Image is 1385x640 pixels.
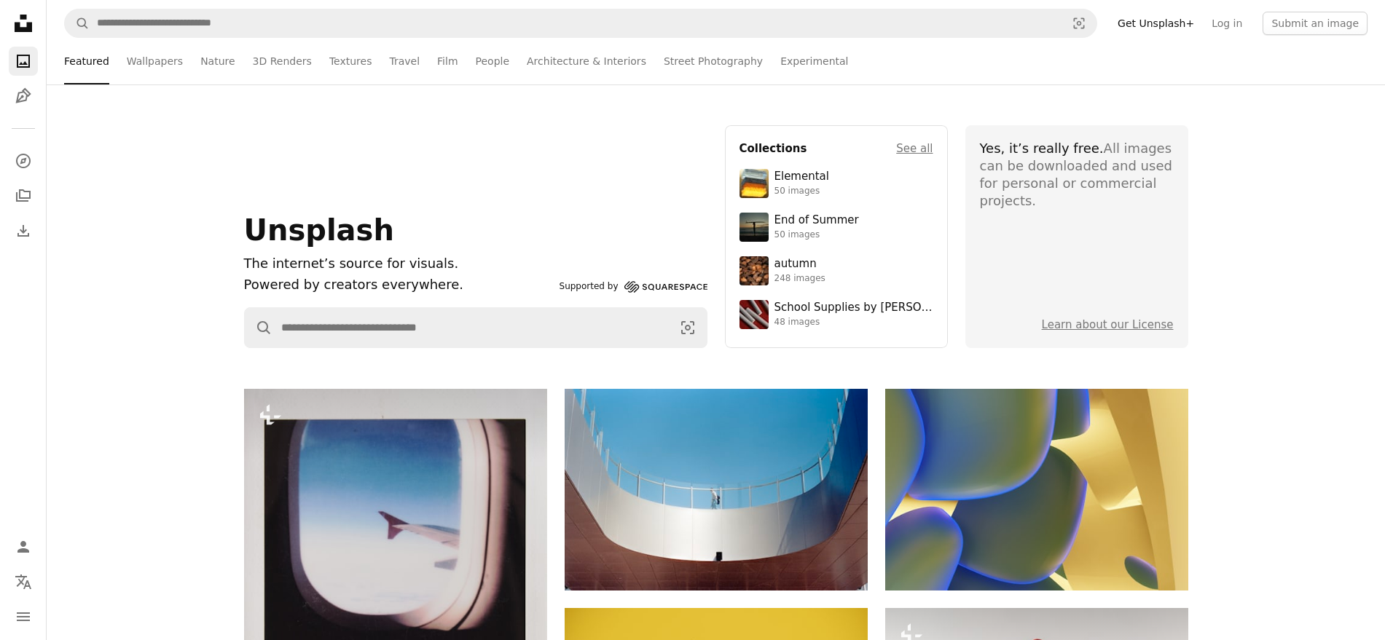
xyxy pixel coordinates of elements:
[244,274,554,296] p: Powered by creators everywhere.
[476,38,510,84] a: People
[774,273,825,285] div: 248 images
[739,169,769,198] img: premium_photo-1751985761161-8a269d884c29
[253,38,312,84] a: 3D Renders
[774,257,825,272] div: autumn
[244,307,707,348] form: Find visuals sitewide
[329,38,372,84] a: Textures
[244,213,394,247] span: Unsplash
[774,229,859,241] div: 50 images
[9,532,38,561] a: Log in / Sign up
[980,140,1174,210] div: All images can be downloaded and used for personal or commercial projects.
[389,38,420,84] a: Travel
[9,9,38,41] a: Home — Unsplash
[244,253,554,274] h1: The internet’s source for visuals.
[245,308,272,347] button: Search Unsplash
[127,38,183,84] a: Wallpapers
[739,169,933,198] a: Elemental50 images
[1203,12,1251,35] a: Log in
[885,389,1188,590] img: Abstract organic shapes with blue and yellow gradients
[774,213,859,228] div: End of Summer
[780,38,848,84] a: Experimental
[739,256,769,285] img: photo-1637983927634-619de4ccecac
[244,560,547,573] a: View from an airplane window, looking at the wing.
[774,186,829,197] div: 50 images
[980,141,1104,156] span: Yes, it’s really free.
[9,146,38,175] a: Explore
[9,47,38,76] a: Photos
[739,140,807,157] h4: Collections
[565,389,868,590] img: Modern architecture with a person on a balcony
[774,301,933,315] div: School Supplies by [PERSON_NAME]
[1062,9,1096,37] button: Visual search
[669,308,707,347] button: Visual search
[664,38,763,84] a: Street Photography
[774,317,933,328] div: 48 images
[739,256,933,285] a: autumn248 images
[200,38,235,84] a: Nature
[774,170,829,184] div: Elemental
[1263,12,1368,35] button: Submit an image
[527,38,646,84] a: Architecture & Interiors
[9,602,38,631] button: Menu
[885,483,1188,496] a: Abstract organic shapes with blue and yellow gradients
[9,181,38,210] a: Collections
[65,9,90,37] button: Search Unsplash
[9,82,38,111] a: Illustrations
[739,300,769,329] img: premium_photo-1715107534993-67196b65cde7
[64,9,1097,38] form: Find visuals sitewide
[739,213,769,242] img: premium_photo-1754398386796-ea3dec2a6302
[560,278,707,296] a: Supported by
[9,567,38,596] button: Language
[739,300,933,329] a: School Supplies by [PERSON_NAME]48 images
[9,216,38,245] a: Download History
[1042,318,1174,331] a: Learn about our License
[565,483,868,496] a: Modern architecture with a person on a balcony
[1109,12,1203,35] a: Get Unsplash+
[739,213,933,242] a: End of Summer50 images
[437,38,458,84] a: Film
[896,140,933,157] a: See all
